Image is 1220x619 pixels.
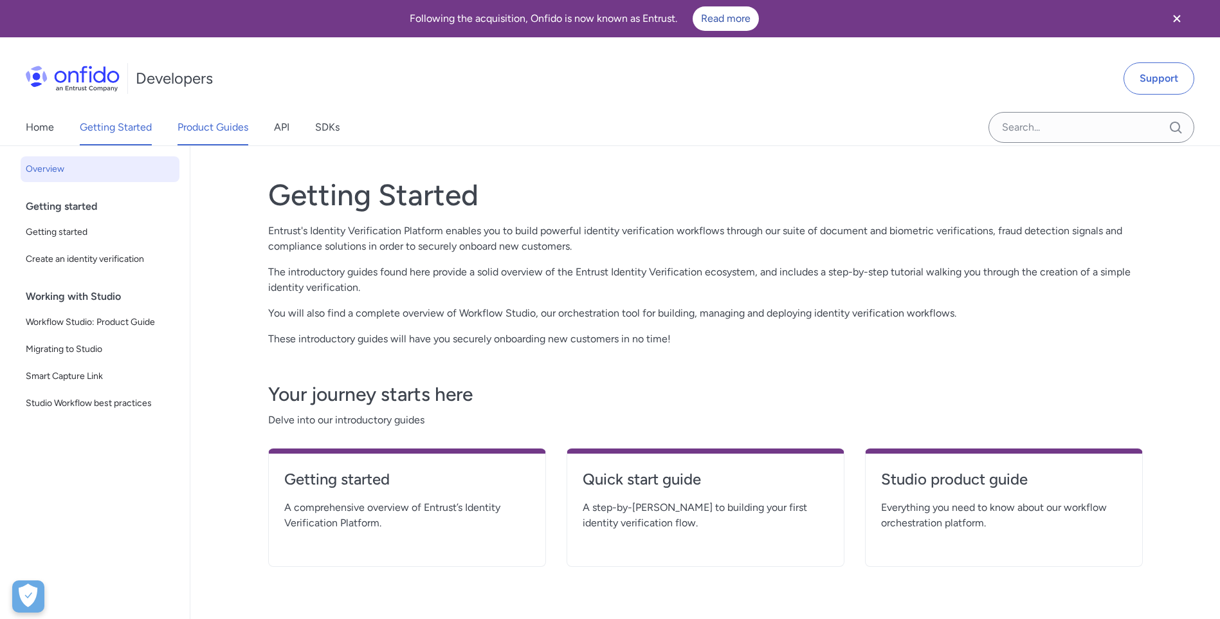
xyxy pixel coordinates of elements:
a: Smart Capture Link [21,364,179,389]
a: Getting started [21,219,179,245]
a: Quick start guide [583,469,828,500]
p: You will also find a complete overview of Workflow Studio, our orchestration tool for building, m... [268,306,1143,321]
a: Getting Started [80,109,152,145]
a: Migrating to Studio [21,337,179,362]
p: The introductory guides found here provide a solid overview of the Entrust Identity Verification ... [268,264,1143,295]
span: Delve into our introductory guides [268,412,1143,428]
p: Entrust's Identity Verification Platform enables you to build powerful identity verification work... [268,223,1143,254]
button: Open Preferences [12,580,44,613]
div: Cookie Preferences [12,580,44,613]
p: These introductory guides will have you securely onboarding new customers in no time! [268,331,1143,347]
span: Everything you need to know about our workflow orchestration platform. [881,500,1127,531]
a: SDKs [315,109,340,145]
h4: Studio product guide [881,469,1127,490]
span: Create an identity verification [26,252,174,267]
a: Product Guides [178,109,248,145]
a: Support [1124,62,1194,95]
img: Onfido Logo [26,66,120,91]
span: Overview [26,162,174,177]
h4: Quick start guide [583,469,828,490]
h3: Your journey starts here [268,382,1143,407]
h1: Getting Started [268,177,1143,213]
a: Home [26,109,54,145]
button: Close banner [1153,3,1201,35]
a: Studio Workflow best practices [21,391,179,416]
span: A step-by-[PERSON_NAME] to building your first identity verification flow. [583,500,828,531]
a: Read more [693,6,759,31]
svg: Close banner [1169,11,1185,26]
input: Onfido search input field [988,112,1194,143]
a: Getting started [284,469,530,500]
span: Workflow Studio: Product Guide [26,315,174,330]
a: Overview [21,156,179,182]
span: Studio Workflow best practices [26,396,174,411]
span: Smart Capture Link [26,369,174,384]
a: Create an identity verification [21,246,179,272]
div: Working with Studio [26,284,185,309]
span: Getting started [26,225,174,240]
a: Workflow Studio: Product Guide [21,309,179,335]
span: Migrating to Studio [26,342,174,357]
h4: Getting started [284,469,530,490]
h1: Developers [136,68,213,89]
div: Getting started [26,194,185,219]
span: A comprehensive overview of Entrust’s Identity Verification Platform. [284,500,530,531]
a: Studio product guide [881,469,1127,500]
a: API [274,109,289,145]
div: Following the acquisition, Onfido is now known as Entrust. [15,6,1153,31]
